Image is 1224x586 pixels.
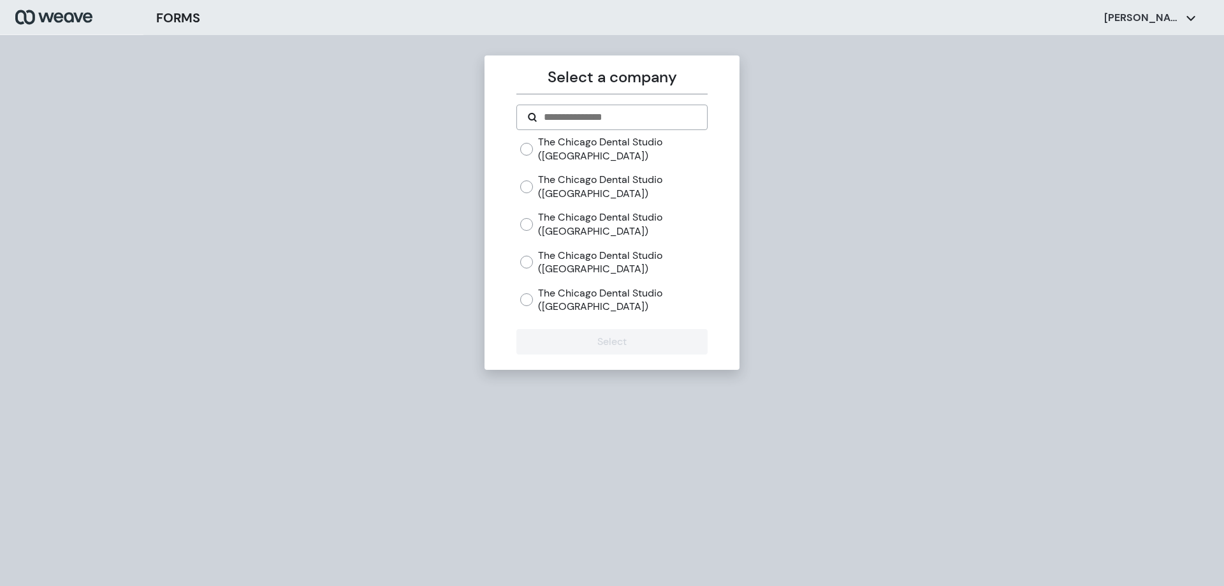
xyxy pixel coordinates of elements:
label: The Chicago Dental Studio ([GEOGRAPHIC_DATA]) [538,173,707,200]
p: Select a company [516,66,707,89]
label: The Chicago Dental Studio ([GEOGRAPHIC_DATA]) [538,286,707,314]
label: The Chicago Dental Studio ([GEOGRAPHIC_DATA]) [538,210,707,238]
label: The Chicago Dental Studio ([GEOGRAPHIC_DATA]) [538,249,707,276]
input: Search [543,110,696,125]
button: Select [516,329,707,355]
h3: FORMS [156,8,200,27]
p: [PERSON_NAME] [1104,11,1181,25]
label: The Chicago Dental Studio ([GEOGRAPHIC_DATA]) [538,135,707,163]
